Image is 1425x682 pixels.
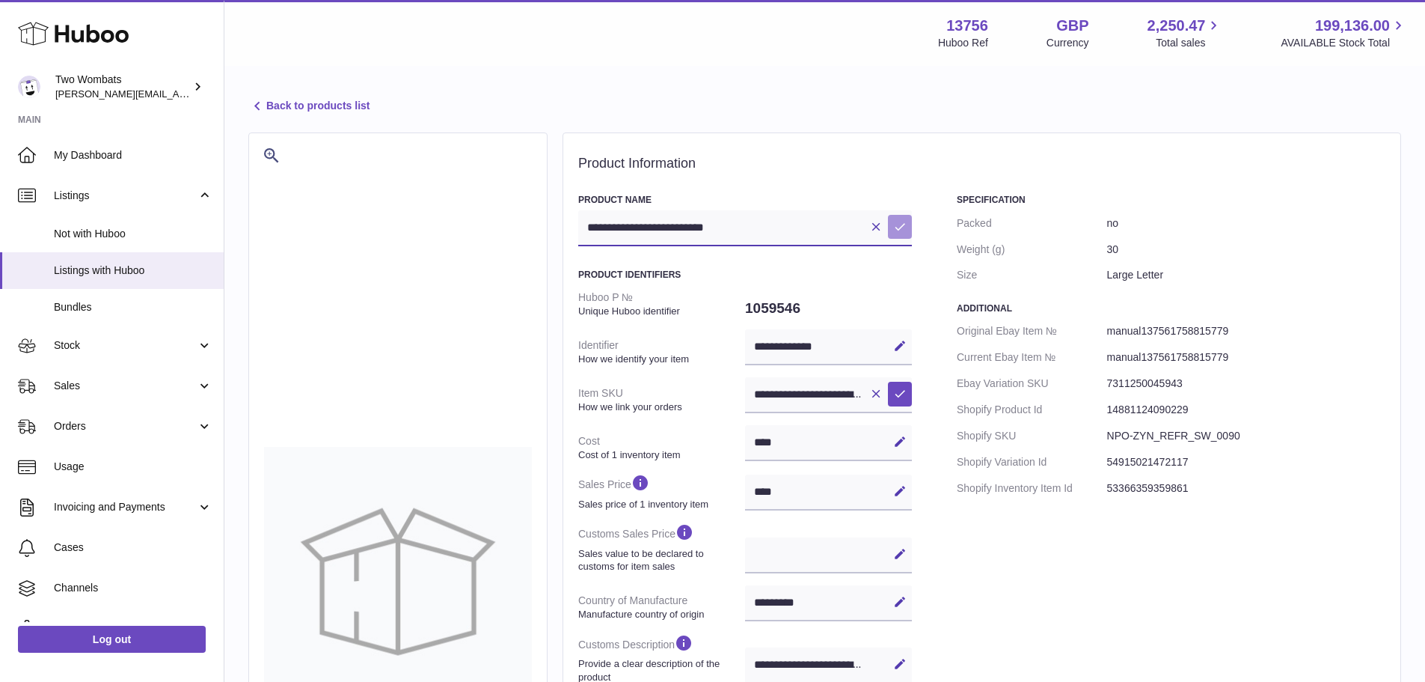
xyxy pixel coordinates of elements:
[578,588,745,627] dt: Country of Manufacture
[248,97,370,115] a: Back to products list
[946,16,988,36] strong: 13756
[18,626,206,653] a: Log out
[54,148,212,162] span: My Dashboard
[1107,318,1385,344] dd: manual137561758815779
[578,608,741,621] strong: Manufacture country of origin
[1147,16,1223,50] a: 2,250.47 Total sales
[578,547,741,573] strong: Sales value to be declared to customs for item sales
[957,302,1385,314] h3: Additional
[54,581,212,595] span: Channels
[957,262,1107,288] dt: Size
[578,467,745,517] dt: Sales Price
[1147,16,1206,36] span: 2,250.47
[578,156,1385,172] h2: Product Information
[54,189,197,203] span: Listings
[1056,16,1088,36] strong: GBP
[957,423,1107,449] dt: Shopify SKU
[55,73,190,101] div: Two Wombats
[1107,344,1385,371] dd: manual137561758815779
[578,332,745,371] dt: Identifier
[578,353,741,366] strong: How we identify your item
[1107,449,1385,475] dd: 54915021472117
[1107,423,1385,449] dd: NPO-ZYN_REFR_SW_0090
[578,428,745,467] dt: Cost
[1315,16,1390,36] span: 199,136.00
[578,269,912,281] h3: Product Identifiers
[1107,210,1385,237] dd: no
[957,371,1107,397] dt: Ebay Variation SKU
[957,318,1107,344] dt: Original Ebay Item №
[54,621,212,636] span: Settings
[54,338,197,353] span: Stock
[1107,237,1385,263] dd: 30
[578,401,741,414] strong: How we link your orders
[1156,36,1222,50] span: Total sales
[54,419,197,433] span: Orders
[957,344,1107,371] dt: Current Ebay Item №
[18,76,40,98] img: adam.randall@twowombats.com
[1281,36,1407,50] span: AVAILABLE Stock Total
[957,237,1107,263] dt: Weight (g)
[578,305,741,318] strong: Unique Huboo identifier
[957,475,1107,502] dt: Shopify Inventory Item Id
[578,498,741,511] strong: Sales price of 1 inventory item
[578,448,741,462] strong: Cost of 1 inventory item
[957,210,1107,237] dt: Packed
[54,541,212,555] span: Cases
[578,517,745,579] dt: Customs Sales Price
[1107,475,1385,502] dd: 53366359359861
[957,449,1107,475] dt: Shopify Variation Id
[54,300,212,314] span: Bundles
[578,194,912,206] h3: Product Name
[957,397,1107,423] dt: Shopify Product Id
[1281,16,1407,50] a: 199,136.00 AVAILABLE Stock Total
[54,227,212,241] span: Not with Huboo
[1107,371,1385,397] dd: 7311250045943
[938,36,988,50] div: Huboo Ref
[745,293,912,324] dd: 1059546
[1046,36,1089,50] div: Currency
[578,380,745,419] dt: Item SKU
[1107,397,1385,423] dd: 14881124090229
[54,264,212,278] span: Listings with Huboo
[54,500,197,514] span: Invoicing and Payments
[957,194,1385,206] h3: Specification
[54,379,197,393] span: Sales
[55,88,380,100] span: [PERSON_NAME][EMAIL_ADDRESS][PERSON_NAME][DOMAIN_NAME]
[578,284,745,323] dt: Huboo P №
[54,460,212,474] span: Usage
[1107,262,1385,288] dd: Large Letter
